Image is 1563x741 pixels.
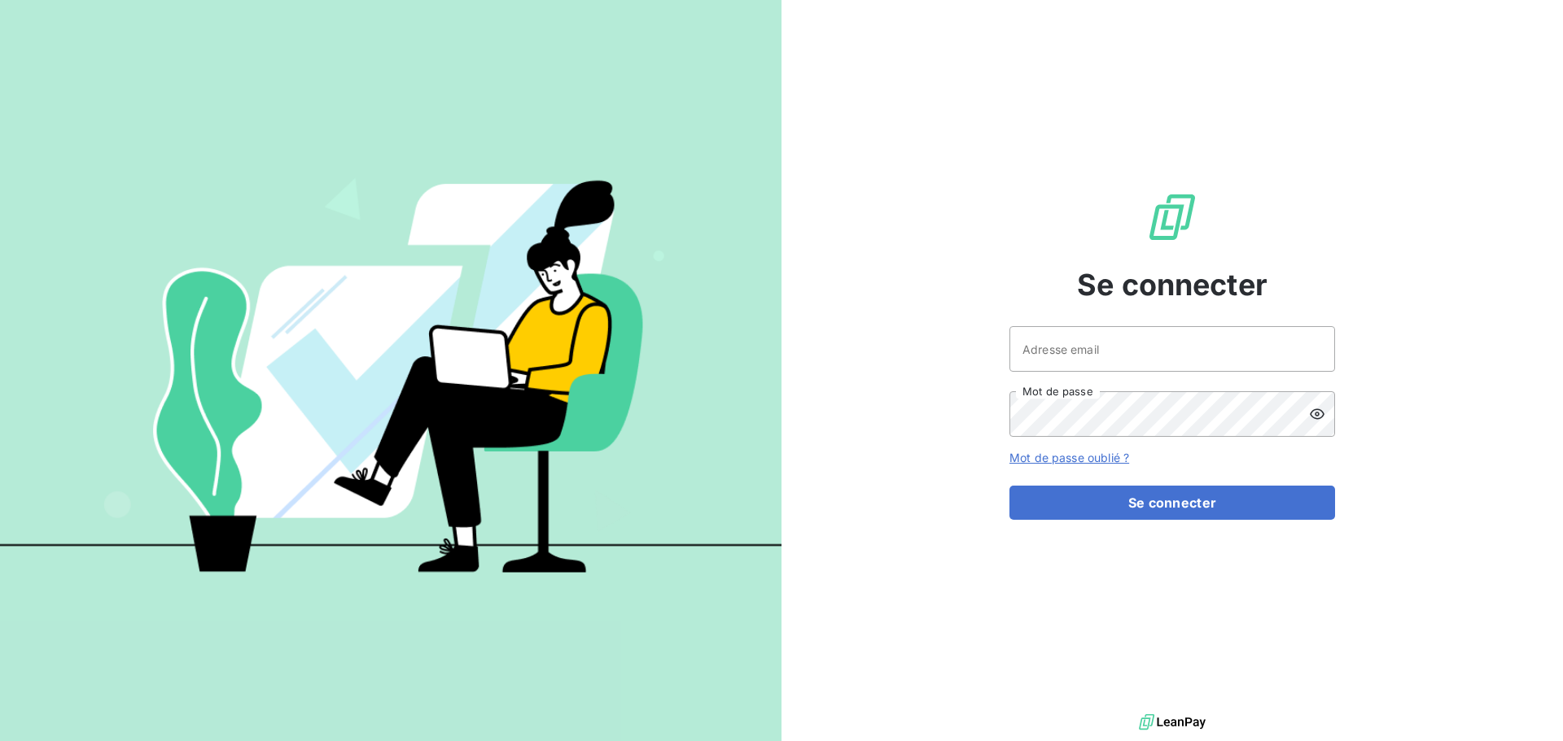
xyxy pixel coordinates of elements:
img: logo [1139,710,1206,734]
input: placeholder [1009,326,1335,372]
button: Se connecter [1009,486,1335,520]
a: Mot de passe oublié ? [1009,451,1129,464]
img: Logo LeanPay [1146,191,1198,243]
span: Se connecter [1077,263,1267,307]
